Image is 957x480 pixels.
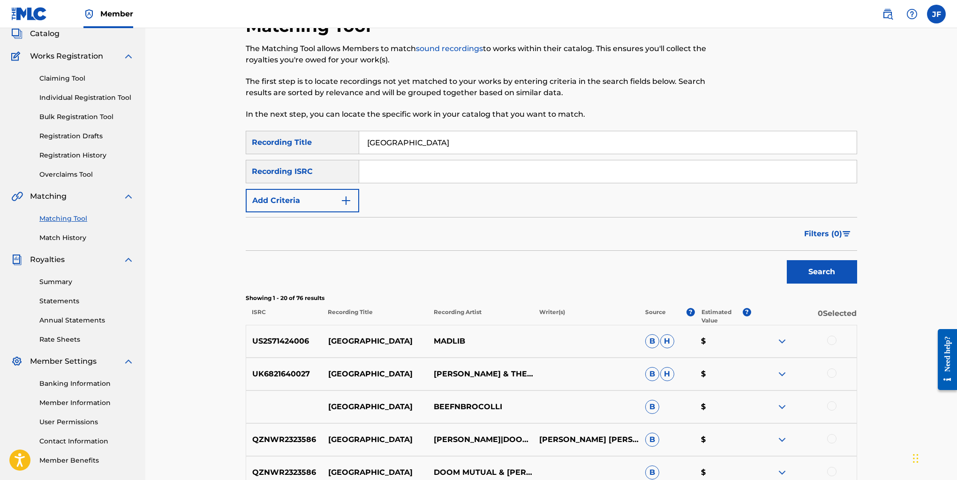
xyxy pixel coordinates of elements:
[416,44,483,53] a: sound recordings
[428,336,533,347] p: MADLIB
[340,195,352,206] img: 9d2ae6d4665cec9f34b9.svg
[39,150,134,160] a: Registration History
[533,308,639,325] p: Writer(s)
[30,356,97,367] span: Member Settings
[804,228,842,240] span: Filters ( 0 )
[695,401,751,412] p: $
[123,51,134,62] img: expand
[246,43,716,66] p: The Matching Tool allows Members to match to works within their catalog. This ensures you'll coll...
[30,191,67,202] span: Matching
[11,254,23,265] img: Royalties
[39,93,134,103] a: Individual Registration Tool
[39,277,134,287] a: Summary
[11,28,23,39] img: Catalog
[787,260,857,284] button: Search
[776,336,788,347] img: expand
[910,435,957,480] iframe: Chat Widget
[39,436,134,446] a: Contact Information
[322,401,427,412] p: [GEOGRAPHIC_DATA]
[660,367,674,381] span: H
[686,308,695,316] span: ?
[246,109,716,120] p: In the next step, you can locate the specific work in your catalog that you want to match.
[776,368,788,380] img: expand
[39,233,134,243] a: Match History
[799,222,857,246] button: Filters (0)
[39,112,134,122] a: Bulk Registration Tool
[11,28,60,39] a: CatalogCatalog
[30,51,103,62] span: Works Registration
[322,336,427,347] p: [GEOGRAPHIC_DATA]
[645,334,659,348] span: B
[83,8,95,20] img: Top Rightsholder
[39,214,134,224] a: Matching Tool
[30,28,60,39] span: Catalog
[11,191,23,202] img: Matching
[246,434,322,445] p: QZNWR2323586
[776,401,788,412] img: expand
[906,8,918,20] img: help
[246,336,322,347] p: US2S71424006
[39,417,134,427] a: User Permissions
[246,131,857,288] form: Search Form
[246,294,857,302] p: Showing 1 - 20 of 76 results
[695,434,751,445] p: $
[776,434,788,445] img: expand
[39,74,134,83] a: Claiming Tool
[695,467,751,478] p: $
[39,170,134,180] a: Overclaims Tool
[695,336,751,347] p: $
[39,131,134,141] a: Registration Drafts
[246,308,322,325] p: ISRC
[39,315,134,325] a: Annual Statements
[428,401,533,412] p: BEEFNBROCOLLI
[428,434,533,445] p: [PERSON_NAME]|DOOM MUTUAL
[878,5,897,23] a: Public Search
[39,335,134,345] a: Rate Sheets
[246,76,716,98] p: The first step is to locate recordings not yet matched to your works by entering criteria in the ...
[533,434,639,445] p: [PERSON_NAME] [PERSON_NAME], [PERSON_NAME] [PERSON_NAME]
[645,465,659,480] span: B
[427,308,533,325] p: Recording Artist
[776,467,788,478] img: expand
[931,320,957,400] iframe: Resource Center
[123,356,134,367] img: expand
[322,308,428,325] p: Recording Title
[660,334,674,348] span: H
[11,51,23,62] img: Works Registration
[645,400,659,414] span: B
[695,368,751,380] p: $
[743,308,751,316] span: ?
[751,308,857,325] p: 0 Selected
[39,296,134,306] a: Statements
[39,398,134,408] a: Member Information
[322,368,427,380] p: [GEOGRAPHIC_DATA]
[39,456,134,465] a: Member Benefits
[39,379,134,389] a: Banking Information
[428,467,533,478] p: DOOM MUTUAL & [PERSON_NAME] & [PERSON_NAME]
[246,189,359,212] button: Add Criteria
[645,367,659,381] span: B
[123,254,134,265] img: expand
[11,356,23,367] img: Member Settings
[645,433,659,447] span: B
[927,5,946,23] div: User Menu
[100,8,133,19] span: Member
[123,191,134,202] img: expand
[322,434,427,445] p: [GEOGRAPHIC_DATA]
[701,308,743,325] p: Estimated Value
[913,444,919,472] div: Drag
[428,368,533,380] p: [PERSON_NAME] & THE LIGHTS
[882,8,893,20] img: search
[11,7,47,21] img: MLC Logo
[246,467,322,478] p: QZNWR2323586
[903,5,921,23] div: Help
[843,231,851,237] img: filter
[30,254,65,265] span: Royalties
[645,308,666,325] p: Source
[246,368,322,380] p: UK6821640027
[322,467,427,478] p: [GEOGRAPHIC_DATA]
